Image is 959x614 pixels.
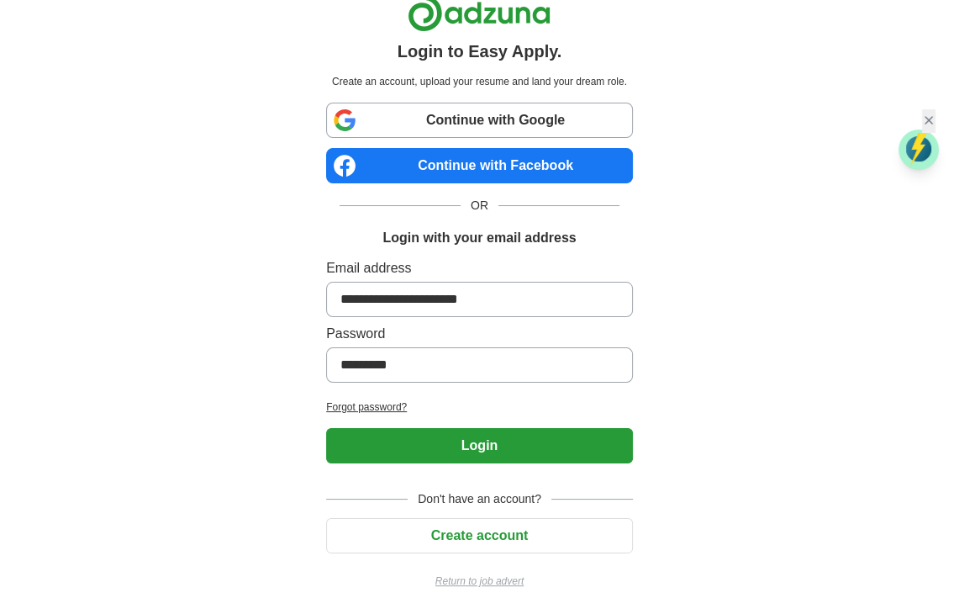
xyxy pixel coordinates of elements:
a: Create account [326,528,633,543]
p: Create an account, upload your resume and land your dream role. [329,74,630,89]
label: Email address [326,258,633,278]
span: Don't have an account? [408,490,551,508]
a: Return to job advert [326,574,633,589]
a: Continue with Google [326,103,633,138]
a: Continue with Facebook [326,148,633,183]
label: Password [326,324,633,344]
button: Create account [326,518,633,553]
a: Forgot password? [326,400,633,415]
h1: Login to Easy Apply. [398,39,562,64]
button: Login [326,428,633,463]
span: OR [461,197,498,214]
h1: Login with your email address [382,228,576,248]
